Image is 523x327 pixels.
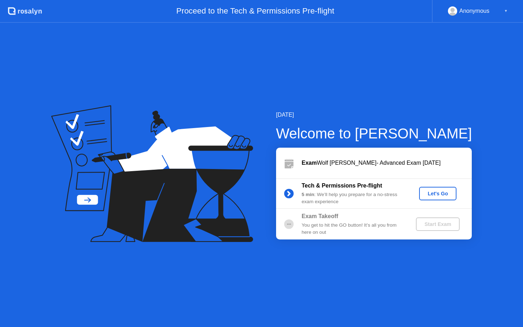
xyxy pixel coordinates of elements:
[276,111,472,119] div: [DATE]
[459,6,490,16] div: Anonymous
[302,191,404,206] div: : We’ll help you prepare for a no-stress exam experience
[302,192,315,197] b: 5 min
[419,187,456,200] button: Let's Go
[302,159,472,167] div: Wolf [PERSON_NAME]- Advanced Exam [DATE]
[422,191,454,196] div: Let's Go
[302,213,338,219] b: Exam Takeoff
[416,217,460,231] button: Start Exam
[302,222,404,236] div: You get to hit the GO button! It’s all you from here on out
[276,123,472,144] div: Welcome to [PERSON_NAME]
[504,6,508,16] div: ▼
[419,221,457,227] div: Start Exam
[302,160,317,166] b: Exam
[302,183,382,189] b: Tech & Permissions Pre-flight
